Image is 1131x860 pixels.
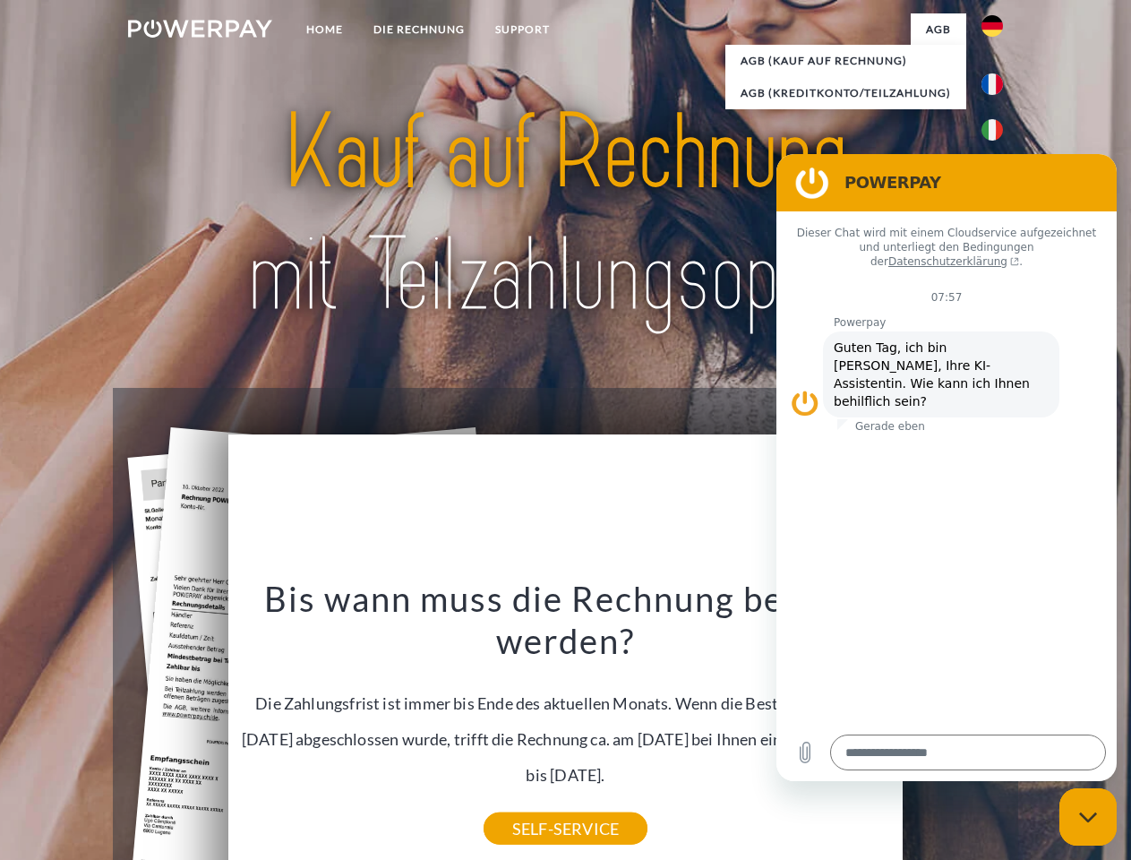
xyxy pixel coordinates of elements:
img: fr [981,73,1003,95]
div: Die Zahlungsfrist ist immer bis Ende des aktuellen Monats. Wenn die Bestellung z.B. am [DATE] abg... [239,577,893,829]
iframe: Messaging-Fenster [776,154,1117,781]
a: SELF-SERVICE [484,813,647,845]
a: Home [291,13,358,46]
a: SUPPORT [480,13,565,46]
a: AGB (Kreditkonto/Teilzahlung) [725,77,966,109]
a: DIE RECHNUNG [358,13,480,46]
h3: Bis wann muss die Rechnung bezahlt werden? [239,577,893,663]
a: agb [911,13,966,46]
img: it [981,119,1003,141]
img: logo-powerpay-white.svg [128,20,272,38]
img: de [981,15,1003,37]
iframe: Schaltfläche zum Öffnen des Messaging-Fensters; Konversation läuft [1059,788,1117,846]
a: AGB (Kauf auf Rechnung) [725,45,966,77]
img: title-powerpay_de.svg [171,86,960,343]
